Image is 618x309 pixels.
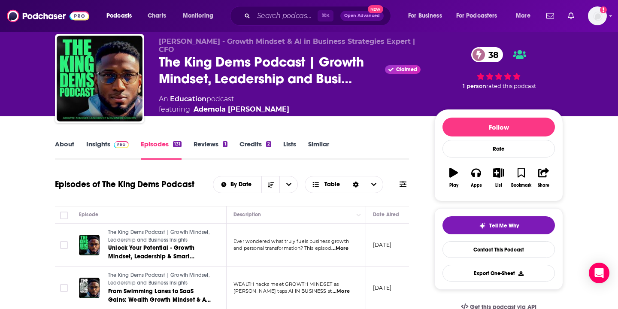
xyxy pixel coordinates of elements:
[510,162,532,193] button: Bookmark
[589,263,609,283] div: Open Intercom Messenger
[254,9,318,23] input: Search podcasts, credits, & more...
[233,209,261,220] div: Description
[223,141,227,147] div: 1
[373,241,391,248] p: [DATE]
[170,95,206,103] a: Education
[86,140,129,160] a: InsightsPodchaser Pro
[141,140,182,160] a: Episodes131
[408,10,442,22] span: For Business
[79,209,98,220] div: Episode
[511,183,531,188] div: Bookmark
[495,183,502,188] div: List
[456,10,497,22] span: For Podcasters
[108,287,211,304] a: From Swimming Lanes to SaaS Gains: Wealth Growth Mindset & AI Business Strategies with [PERSON_NAME]
[142,9,171,23] a: Charts
[194,104,289,115] a: Ademola Isimeme Odewade
[510,9,541,23] button: open menu
[486,83,536,89] span: rated this podcast
[333,288,350,295] span: ...More
[396,67,417,72] span: Claimed
[233,281,339,287] span: WEALTH hacks meet GROWTH MINDSET as
[463,83,486,89] span: 1 person
[266,141,271,147] div: 2
[479,222,486,229] img: tell me why sparkle
[368,5,383,13] span: New
[213,176,298,193] h2: Choose List sort
[588,6,607,25] button: Show profile menu
[55,179,194,190] h1: Episodes of The King Dems Podcast
[347,176,365,193] div: Sort Direction
[600,6,607,13] svg: Add a profile image
[108,272,211,287] a: The King Dems Podcast | Growth Mindset, Leadership and Business Insights
[373,284,391,291] p: [DATE]
[538,183,549,188] div: Share
[183,10,213,22] span: Monitoring
[340,11,384,21] button: Open AdvancedNew
[442,265,555,282] button: Export One-Sheet
[344,14,380,18] span: Open Advanced
[533,162,555,193] button: Share
[233,288,332,294] span: [PERSON_NAME] taps AI IN BUSINESS st
[442,140,555,158] div: Rate
[57,36,142,121] img: The King Dems Podcast | Growth Mindset, Leadership and Business Insights
[108,244,194,277] span: Unlock Your Potential - Growth Mindset, Leadership & Smart Business Strategies w/[PERSON_NAME]
[354,210,364,220] button: Column Actions
[159,104,289,115] span: featuring
[60,284,68,292] span: Toggle select row
[471,183,482,188] div: Apps
[451,9,510,23] button: open menu
[60,241,68,249] span: Toggle select row
[442,241,555,258] a: Contact This Podcast
[55,140,74,160] a: About
[324,182,340,188] span: Table
[261,176,279,193] button: Sort Direction
[564,9,578,23] a: Show notifications dropdown
[488,162,510,193] button: List
[543,9,557,23] a: Show notifications dropdown
[516,10,530,22] span: More
[308,140,329,160] a: Similar
[177,9,224,23] button: open menu
[108,229,211,244] a: The King Dems Podcast | Growth Mindset, Leadership and Business Insights
[373,209,399,220] div: Date Aired
[442,118,555,136] button: Follow
[159,94,289,115] div: An podcast
[213,182,262,188] button: open menu
[402,9,453,23] button: open menu
[442,216,555,234] button: tell me why sparkleTell Me Why
[279,176,297,193] button: open menu
[230,182,254,188] span: By Date
[108,229,210,243] span: The King Dems Podcast | Growth Mindset, Leadership and Business Insights
[238,6,399,26] div: Search podcasts, credits, & more...
[106,10,132,22] span: Podcasts
[239,140,271,160] a: Credits2
[159,37,415,54] span: [PERSON_NAME] - Growth Mindset & AI in Business Strategies Expert | CFO
[7,8,89,24] img: Podchaser - Follow, Share and Rate Podcasts
[465,162,487,193] button: Apps
[588,6,607,25] span: Logged in as saraatspark
[108,272,210,286] span: The King Dems Podcast | Growth Mindset, Leadership and Business Insights
[331,245,348,252] span: ...More
[148,10,166,22] span: Charts
[471,47,503,62] a: 38
[114,141,129,148] img: Podchaser Pro
[434,37,563,99] div: 38 1 personrated this podcast
[283,140,296,160] a: Lists
[442,162,465,193] button: Play
[449,183,458,188] div: Play
[305,176,383,193] button: Choose View
[100,9,143,23] button: open menu
[318,10,333,21] span: ⌘ K
[233,245,331,251] span: and personal transformation? This episod
[233,238,349,244] span: Ever wondered what truly fuels business growth
[108,244,211,261] a: Unlock Your Potential - Growth Mindset, Leadership & Smart Business Strategies w/[PERSON_NAME]
[489,222,519,229] span: Tell Me Why
[173,141,182,147] div: 131
[194,140,227,160] a: Reviews1
[588,6,607,25] img: User Profile
[480,47,503,62] span: 38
